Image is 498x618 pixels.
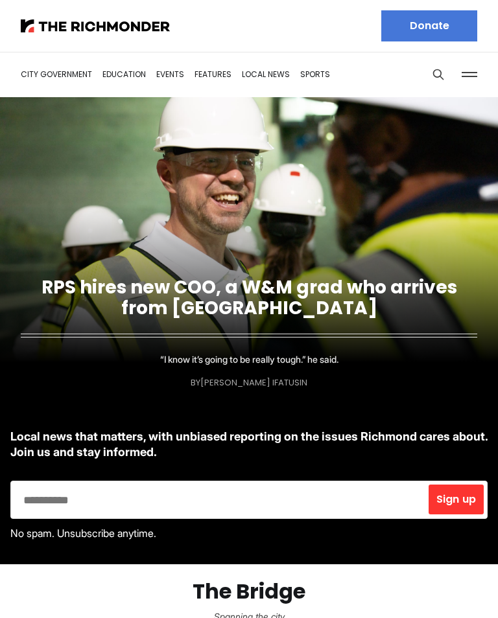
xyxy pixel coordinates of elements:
[10,429,488,460] p: Local news that matters, with unbiased reporting on the issues Richmond cares about. Join us and ...
[21,19,170,32] img: The Richmonder
[191,378,307,387] div: By
[436,494,476,505] span: Sign up
[429,65,448,84] button: Search this site
[388,555,498,618] iframe: portal-trigger
[41,275,457,321] a: RPS hires new COO, a W&M grad who arrives from [GEOGRAPHIC_DATA]
[200,376,307,389] a: [PERSON_NAME] Ifatusin
[21,69,92,80] a: City Government
[156,69,184,80] a: Events
[381,10,477,41] a: Donate
[195,69,231,80] a: Features
[300,69,330,80] a: Sports
[242,69,290,80] a: Local News
[102,69,146,80] a: Education
[10,527,156,540] span: No spam. Unsubscribe anytime.
[10,580,488,604] h2: The Bridge
[429,485,484,514] button: Sign up
[160,352,338,367] p: “I know it’s going to be really tough.” he said.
